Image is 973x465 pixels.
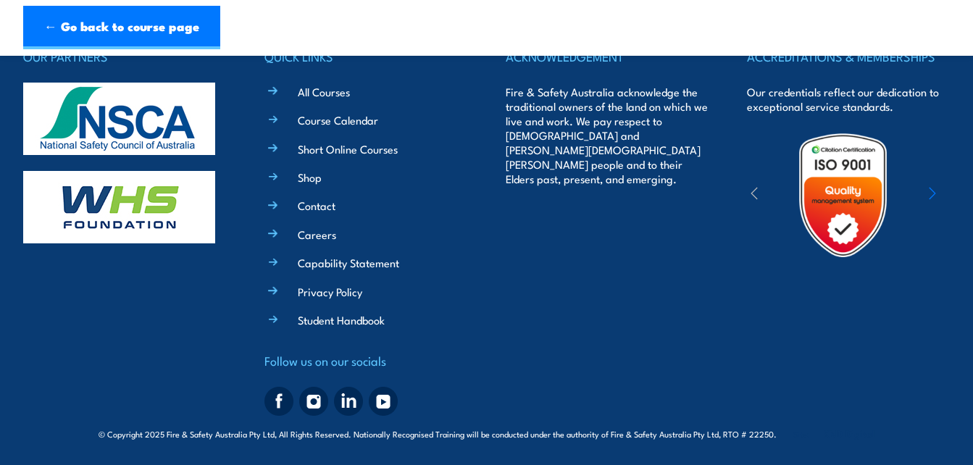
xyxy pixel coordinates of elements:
[23,6,220,49] a: ← Go back to course page
[23,83,215,155] img: nsca-logo-footer
[298,141,398,156] a: Short Online Courses
[747,46,950,67] h4: ACCREDITATIONS & MEMBERSHIPS
[824,426,874,440] a: KND Digital
[298,198,335,213] a: Contact
[23,171,215,243] img: whs-logo-footer
[506,46,709,67] h4: ACKNOWLEDGEMENT
[298,169,322,185] a: Shop
[793,428,874,440] span: Site:
[23,46,226,67] h4: OUR PARTNERS
[298,284,362,299] a: Privacy Policy
[264,351,467,371] h4: Follow us on our socials
[506,85,709,186] p: Fire & Safety Australia acknowledge the traditional owners of the land on which we live and work....
[780,132,906,259] img: Untitled design (19)
[298,112,378,127] a: Course Calendar
[298,255,399,270] a: Capability Statement
[264,46,467,67] h4: QUICK LINKS
[99,427,874,440] span: © Copyright 2025 Fire & Safety Australia Pty Ltd, All Rights Reserved. Nationally Recognised Trai...
[298,312,385,327] a: Student Handbook
[747,85,950,114] p: Our credentials reflect our dedication to exceptional service standards.
[298,227,336,242] a: Careers
[298,84,350,99] a: All Courses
